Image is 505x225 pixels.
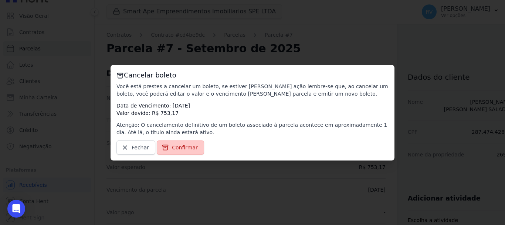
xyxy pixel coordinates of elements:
[116,71,389,80] h3: Cancelar boleto
[116,140,155,155] a: Fechar
[7,200,25,218] div: Open Intercom Messenger
[116,121,389,136] p: Atenção: O cancelamento definitivo de um boleto associado à parcela acontece em aproximadamente 1...
[116,102,389,117] p: Data de Vencimento: [DATE] Valor devido: R$ 753,17
[172,144,198,151] span: Confirmar
[157,140,204,155] a: Confirmar
[132,144,149,151] span: Fechar
[116,83,389,97] p: Você está prestes a cancelar um boleto, se estiver [PERSON_NAME] ação lembre-se que, ao cancelar ...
